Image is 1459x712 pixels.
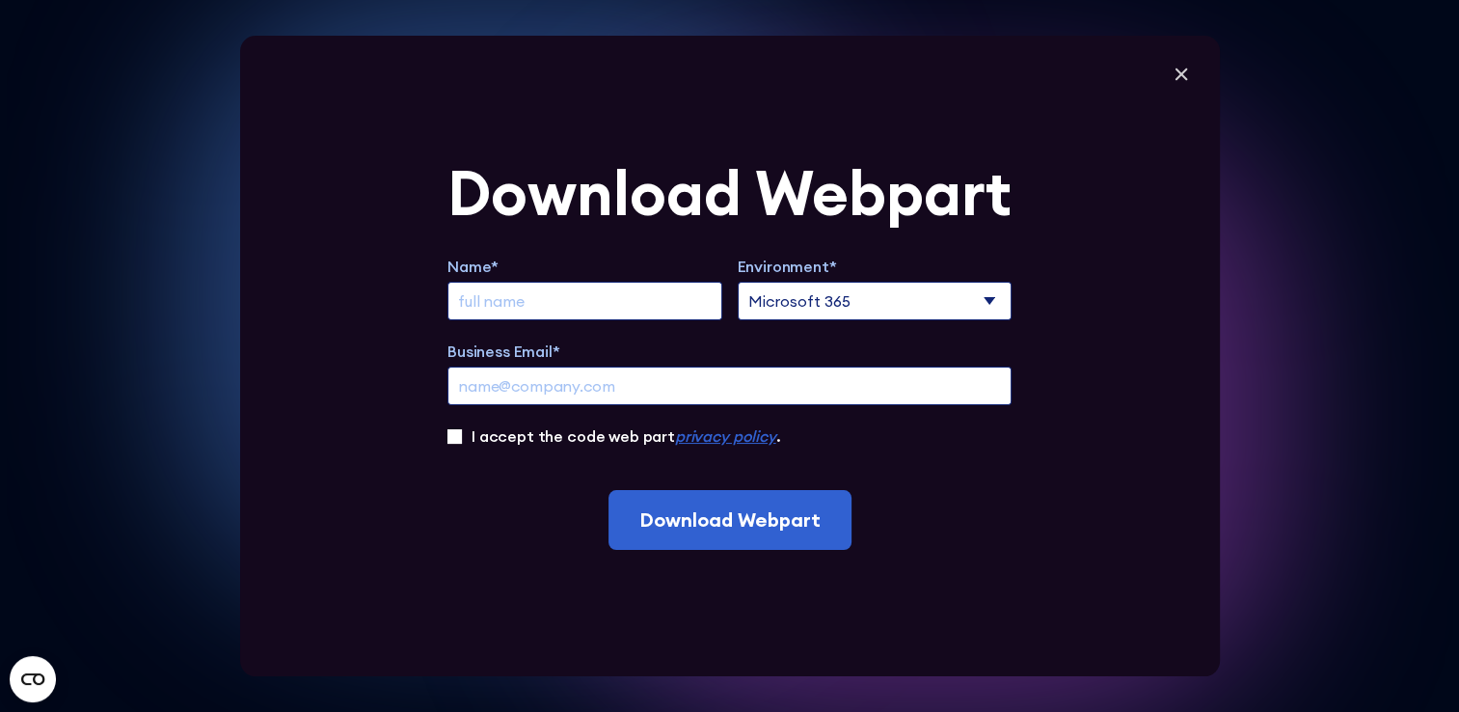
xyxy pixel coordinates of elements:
[447,255,722,278] label: Name*
[447,282,722,320] input: full name
[447,367,1012,405] input: name@company.com
[447,162,1012,224] div: Download Webpart
[447,340,1012,363] label: Business Email*
[738,255,1013,278] label: Environment*
[447,162,1012,550] form: Extend Trial
[608,490,851,550] input: Download Webpart
[675,426,776,446] a: privacy policy
[10,656,56,702] button: Open CMP widget
[1363,619,1459,712] iframe: Chat Widget
[472,424,780,448] label: I accept the code web part .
